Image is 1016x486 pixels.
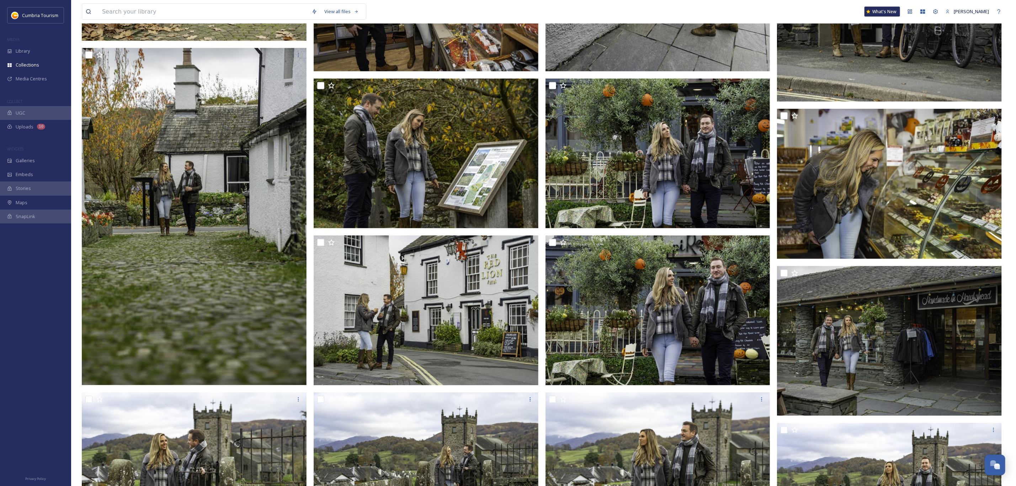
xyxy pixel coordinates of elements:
a: [PERSON_NAME] [942,5,993,19]
img: CUMBRIATOURISM_241101_PaulMitchell_Hawkshead-11.jpg [546,79,770,229]
input: Search your library [99,4,308,20]
span: Embeds [16,171,33,178]
button: Open Chat [985,455,1005,475]
img: CUMBRIATOURISM_241101_PaulMitchell_Hawkshead-35.jpg [314,236,538,386]
span: Collections [16,62,39,68]
span: Library [16,48,30,54]
img: images.jpg [11,12,18,19]
a: Privacy Policy [25,474,46,482]
span: Privacy Policy [25,476,46,481]
span: UGC [16,110,25,116]
img: CUMBRIATOURISM_241101_PaulMitchell_Hawkshead-72.jpg [777,266,1002,416]
a: What's New [865,7,900,17]
span: Maps [16,199,27,206]
span: WIDGETS [7,146,23,152]
span: COLLECT [7,99,22,104]
span: Stories [16,185,31,192]
img: CUMBRIATOURISM_241101_PaulMitchell_Hawkshead-26.jpg [314,79,538,229]
a: View all files [321,5,362,19]
img: CUMBRIATOURISM_241101_PaulMitchell_Hawkshead-9.jpg [546,236,770,386]
span: Media Centres [16,75,47,82]
img: CUMBRIATOURISM_241101_PaulMitchell_HawksheadChocolateandFudgeCompany-4.jpg [777,109,1002,259]
span: SnapLink [16,213,35,220]
span: MEDIA [7,37,20,42]
span: Cumbria Tourism [22,12,58,19]
span: Galleries [16,157,35,164]
div: 10 [37,124,45,130]
img: CUMBRIATOURISM_241101_PaulMitchell_Hawkshead-48.jpg [82,48,307,385]
span: Uploads [16,123,33,130]
span: [PERSON_NAME] [954,8,989,15]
